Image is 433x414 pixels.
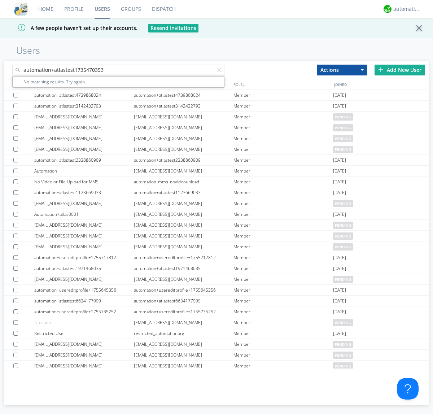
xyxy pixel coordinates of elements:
[333,252,346,263] span: [DATE]
[134,361,233,371] div: [EMAIL_ADDRESS][DOMAIN_NAME]
[14,3,27,16] img: cddb5a64eb264b2086981ab96f4c1ba7
[4,231,429,241] a: [EMAIL_ADDRESS][DOMAIN_NAME][EMAIL_ADDRESS][DOMAIN_NAME]Memberpending
[4,155,429,166] a: automation+atlastest2338860909automation+atlastest2338860909Member[DATE]
[134,209,233,219] div: [EMAIL_ADDRESS][DOMAIN_NAME]
[4,166,429,177] a: Automation[EMAIL_ADDRESS][DOMAIN_NAME]Member[DATE]
[134,166,233,176] div: [EMAIL_ADDRESS][DOMAIN_NAME]
[34,274,134,284] div: [EMAIL_ADDRESS][DOMAIN_NAME]
[4,350,429,361] a: [EMAIL_ADDRESS][DOMAIN_NAME][EMAIL_ADDRESS][DOMAIN_NAME]Memberpending
[233,350,333,360] div: Member
[34,133,134,144] div: [EMAIL_ADDRESS][DOMAIN_NAME]
[233,112,333,122] div: Member
[333,232,353,240] span: pending
[333,200,353,207] span: pending
[4,252,429,263] a: automation+usereditprofile+1755717812automation+usereditprofile+1755717812Member[DATE]
[134,339,233,349] div: [EMAIL_ADDRESS][DOMAIN_NAME]
[134,122,233,133] div: [EMAIL_ADDRESS][DOMAIN_NAME]
[233,220,333,230] div: Member
[34,263,134,274] div: automation+atlastest1971468035
[4,101,429,112] a: automation+atlastest3142432793automation+atlastest3142432793Member[DATE]
[4,144,429,155] a: [EMAIL_ADDRESS][DOMAIN_NAME][EMAIL_ADDRESS][DOMAIN_NAME]Memberpending
[34,285,134,295] div: automation+usereditprofile+1755645356
[233,241,333,252] div: Member
[4,274,429,285] a: [EMAIL_ADDRESS][DOMAIN_NAME][EMAIL_ADDRESS][DOMAIN_NAME]Memberpending
[4,285,429,296] a: automation+usereditprofile+1755645356automation+usereditprofile+1755645356Member[DATE]
[233,285,333,295] div: Member
[134,252,233,263] div: automation+usereditprofile+1755717812
[378,67,383,72] img: plus.svg
[233,187,333,198] div: Member
[4,361,429,371] a: [EMAIL_ADDRESS][DOMAIN_NAME][EMAIL_ADDRESS][DOMAIN_NAME]Memberpending
[333,155,346,166] span: [DATE]
[34,339,134,349] div: [EMAIL_ADDRESS][DOMAIN_NAME]
[233,274,333,284] div: Member
[34,350,134,360] div: [EMAIL_ADDRESS][DOMAIN_NAME]
[34,241,134,252] div: [EMAIL_ADDRESS][DOMAIN_NAME]
[233,209,333,219] div: Member
[333,113,353,121] span: pending
[23,78,222,86] span: No matching results. Try again.
[333,296,346,306] span: [DATE]
[134,231,233,241] div: [EMAIL_ADDRESS][DOMAIN_NAME]
[134,317,233,328] div: [EMAIL_ADDRESS][DOMAIN_NAME]
[333,243,353,250] span: pending
[333,285,346,296] span: [DATE]
[4,133,429,144] a: [EMAIL_ADDRESS][DOMAIN_NAME][EMAIL_ADDRESS][DOMAIN_NAME]Memberpending
[233,306,333,317] div: Member
[333,187,346,198] span: [DATE]
[134,187,233,198] div: automation+atlastest1123669033
[34,231,134,241] div: [EMAIL_ADDRESS][DOMAIN_NAME]
[34,101,134,111] div: automation+atlastest3142432793
[233,252,333,263] div: Member
[333,222,353,229] span: pending
[34,90,134,100] div: automation+atlastest4739868024
[134,112,233,122] div: [EMAIL_ADDRESS][DOMAIN_NAME]
[333,146,353,153] span: pending
[332,79,433,90] div: JOINED
[233,166,333,176] div: Member
[397,378,419,400] iframe: Toggle Customer Support
[233,133,333,144] div: Member
[34,296,134,306] div: automation+atlastest6634177999
[34,361,134,371] div: [EMAIL_ADDRESS][DOMAIN_NAME]
[34,328,134,339] div: Restricted User
[333,306,346,317] span: [DATE]
[34,319,52,326] span: No name
[333,341,353,348] span: pending
[4,187,429,198] a: automation+atlastest1123669033automation+atlastest1123669033Member[DATE]
[34,112,134,122] div: [EMAIL_ADDRESS][DOMAIN_NAME]
[233,90,333,100] div: Member
[34,209,134,219] div: Automation+atlas0001
[5,25,137,31] span: A few people haven't set up their accounts.
[134,350,233,360] div: [EMAIL_ADDRESS][DOMAIN_NAME]
[333,101,346,112] span: [DATE]
[333,263,346,274] span: [DATE]
[134,90,233,100] div: automation+atlastest4739868024
[393,5,420,13] div: automation+atlas
[333,328,346,339] span: [DATE]
[233,155,333,165] div: Member
[333,166,346,177] span: [DATE]
[4,317,429,328] a: No name[EMAIL_ADDRESS][DOMAIN_NAME]Memberpending
[134,177,233,187] div: automation_mms_novideoupload
[4,198,429,209] a: [EMAIL_ADDRESS][DOMAIN_NAME][EMAIL_ADDRESS][DOMAIN_NAME]Memberpending
[12,65,224,75] input: Search users
[233,231,333,241] div: Member
[233,263,333,274] div: Member
[233,296,333,306] div: Member
[34,252,134,263] div: automation+usereditprofile+1755717812
[34,155,134,165] div: automation+atlastest2338860909
[333,135,353,142] span: pending
[4,296,429,306] a: automation+atlastest6634177999automation+atlastest6634177999Member[DATE]
[134,285,233,295] div: automation+usereditprofile+1755645356
[333,90,346,101] span: [DATE]
[134,133,233,144] div: [EMAIL_ADDRESS][DOMAIN_NAME]
[333,352,353,359] span: pending
[4,339,429,350] a: [EMAIL_ADDRESS][DOMAIN_NAME][EMAIL_ADDRESS][DOMAIN_NAME]Memberpending
[233,144,333,154] div: Member
[4,241,429,252] a: [EMAIL_ADDRESS][DOMAIN_NAME][EMAIL_ADDRESS][DOMAIN_NAME]Memberpending
[134,306,233,317] div: automation+usereditprofile+1755735252
[134,241,233,252] div: [EMAIL_ADDRESS][DOMAIN_NAME]
[4,220,429,231] a: [EMAIL_ADDRESS][DOMAIN_NAME][EMAIL_ADDRESS][DOMAIN_NAME]Memberpending
[4,90,429,101] a: automation+atlastest4739868024automation+atlastest4739868024Member[DATE]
